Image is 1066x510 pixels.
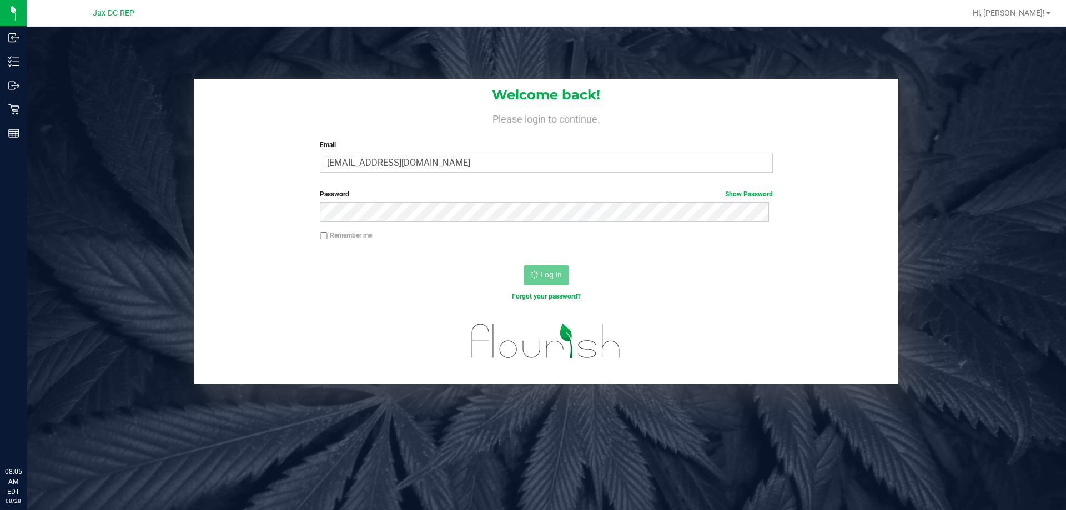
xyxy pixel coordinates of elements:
[5,497,22,505] p: 08/28
[5,467,22,497] p: 08:05 AM EDT
[194,111,898,124] h4: Please login to continue.
[540,270,562,279] span: Log In
[320,140,772,150] label: Email
[512,292,581,300] a: Forgot your password?
[320,232,328,240] input: Remember me
[320,230,372,240] label: Remember me
[8,104,19,115] inline-svg: Retail
[458,313,634,370] img: flourish_logo.svg
[93,8,134,18] span: Jax DC REP
[524,265,569,285] button: Log In
[8,32,19,43] inline-svg: Inbound
[725,190,773,198] a: Show Password
[973,8,1045,17] span: Hi, [PERSON_NAME]!
[8,128,19,139] inline-svg: Reports
[8,80,19,91] inline-svg: Outbound
[8,56,19,67] inline-svg: Inventory
[320,190,349,198] span: Password
[194,88,898,102] h1: Welcome back!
